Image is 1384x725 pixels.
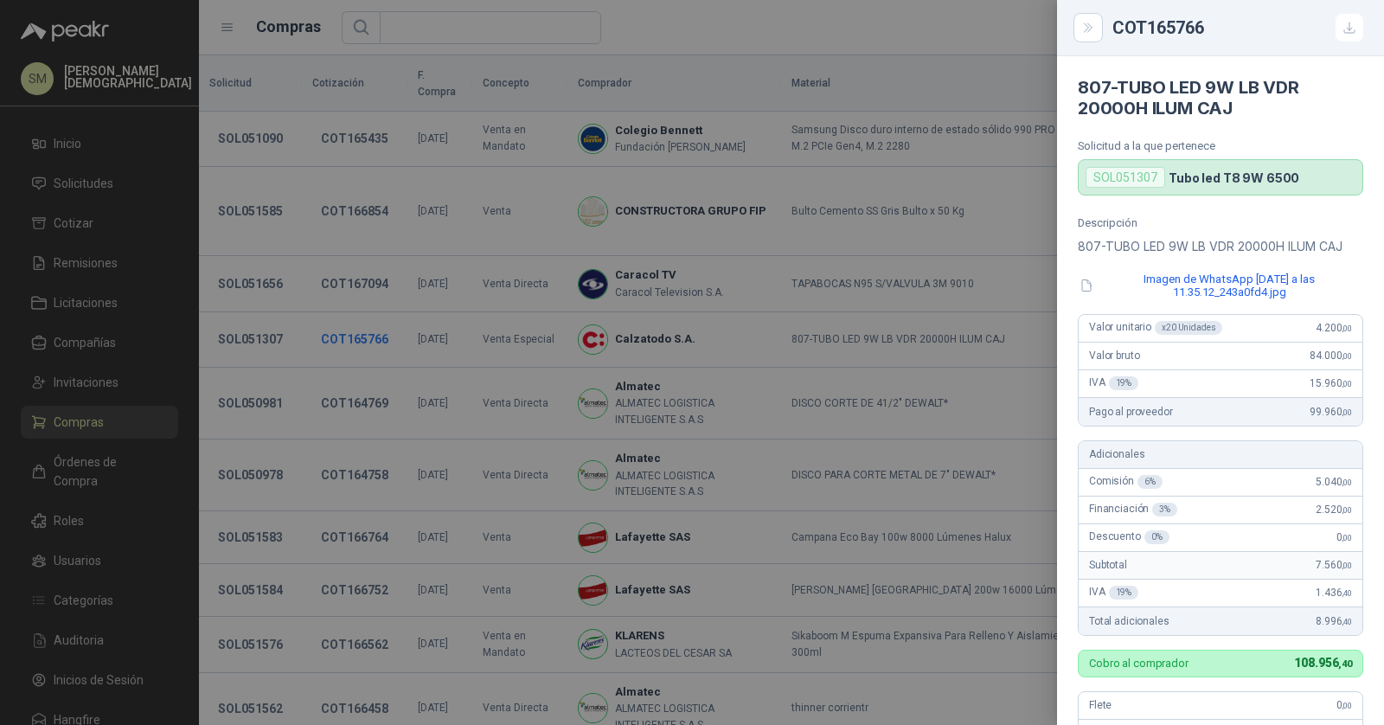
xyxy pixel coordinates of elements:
[1078,236,1363,257] p: 807-TUBO LED 9W LB VDR 20000H ILUM CAJ
[1338,658,1352,670] span: ,40
[1336,699,1352,711] span: 0
[1089,406,1173,418] span: Pago al proveedor
[1342,701,1352,710] span: ,00
[1294,656,1352,670] span: 108.956
[1310,406,1352,418] span: 99.960
[1078,77,1363,119] h4: 807-TUBO LED 9W LB VDR 20000H ILUM CAJ
[1109,376,1139,390] div: 19 %
[1078,17,1099,38] button: Close
[1342,533,1352,542] span: ,00
[1079,607,1362,635] div: Total adicionales
[1089,658,1189,669] p: Cobro al comprador
[1155,321,1222,335] div: x 20 Unidades
[1169,170,1299,185] p: Tubo led T8 9W 6500
[1342,617,1352,626] span: ,40
[1089,559,1127,571] span: Subtotal
[1089,350,1139,362] span: Valor bruto
[1112,14,1363,42] div: COT165766
[1078,216,1363,229] p: Descripción
[1144,530,1169,544] div: 0 %
[1079,441,1362,469] div: Adicionales
[1086,167,1165,188] div: SOL051307
[1089,376,1138,390] span: IVA
[1109,586,1139,600] div: 19 %
[1310,350,1352,362] span: 84.000
[1089,530,1169,544] span: Descuento
[1342,588,1352,598] span: ,40
[1137,475,1163,489] div: 6 %
[1089,699,1112,711] span: Flete
[1342,351,1352,361] span: ,00
[1316,476,1352,488] span: 5.040
[1342,407,1352,417] span: ,00
[1078,139,1363,152] p: Solicitud a la que pertenece
[1316,587,1352,599] span: 1.436
[1089,321,1222,335] span: Valor unitario
[1310,377,1352,389] span: 15.960
[1342,561,1352,570] span: ,00
[1089,475,1163,489] span: Comisión
[1089,503,1177,516] span: Financiación
[1078,271,1363,300] button: Imagen de WhatsApp [DATE] a las 11.35.12_243a0fd4.jpg
[1342,379,1352,388] span: ,00
[1316,322,1352,334] span: 4.200
[1152,503,1177,516] div: 3 %
[1316,615,1352,627] span: 8.996
[1336,531,1352,543] span: 0
[1316,559,1352,571] span: 7.560
[1316,504,1352,516] span: 2.520
[1089,586,1138,600] span: IVA
[1342,324,1352,333] span: ,00
[1342,505,1352,515] span: ,00
[1342,478,1352,487] span: ,00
